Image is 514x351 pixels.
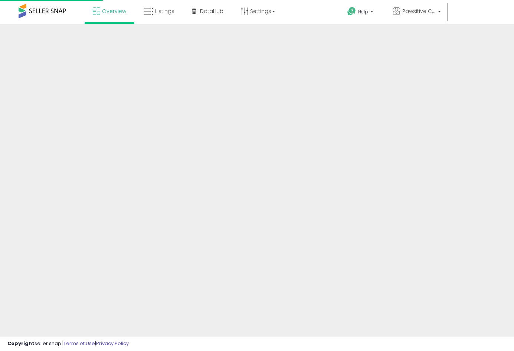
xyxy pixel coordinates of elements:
[341,1,381,24] a: Help
[358,9,368,15] span: Help
[347,7,356,16] i: Get Help
[200,7,223,15] span: DataHub
[102,7,126,15] span: Overview
[155,7,174,15] span: Listings
[402,7,436,15] span: Pawsitive Catitude CA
